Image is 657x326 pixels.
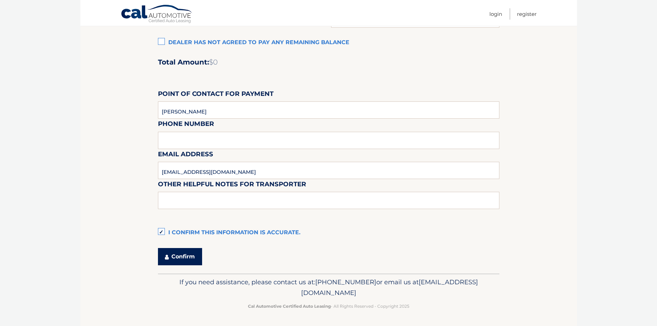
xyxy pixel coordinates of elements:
a: Login [489,8,502,20]
strong: Cal Automotive Certified Auto Leasing [248,304,331,309]
label: Other helpful notes for transporter [158,179,306,192]
span: [PHONE_NUMBER] [315,278,376,286]
button: Confirm [158,248,202,265]
label: Dealer has not agreed to pay any remaining balance [158,36,499,50]
p: If you need assistance, please contact us at: or email us at [162,277,495,299]
label: Email Address [158,149,213,162]
label: I confirm this information is accurate. [158,226,499,240]
a: Register [517,8,537,20]
h2: Total Amount: [158,58,499,67]
label: Point of Contact for Payment [158,89,273,101]
span: $0 [209,58,218,66]
a: Cal Automotive [121,4,193,24]
p: - All Rights Reserved - Copyright 2025 [162,303,495,310]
